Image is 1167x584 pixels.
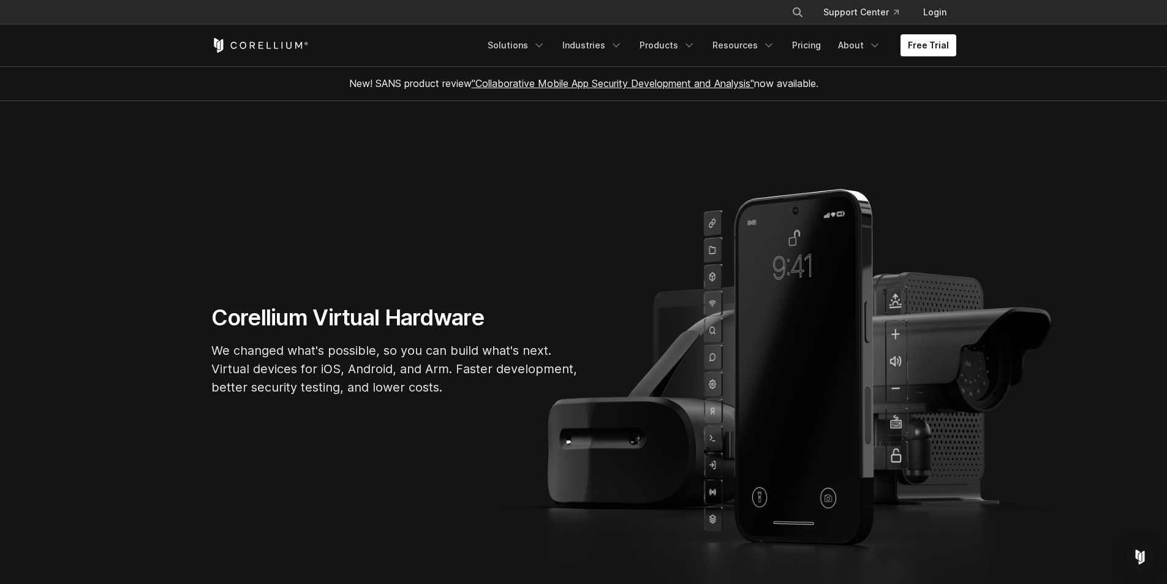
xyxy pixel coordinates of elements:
[1125,542,1155,572] div: Open Intercom Messenger
[480,34,553,56] a: Solutions
[814,1,908,23] a: Support Center
[555,34,630,56] a: Industries
[211,38,309,53] a: Corellium Home
[831,34,888,56] a: About
[349,77,818,89] span: New! SANS product review now available.
[632,34,703,56] a: Products
[913,1,956,23] a: Login
[787,1,809,23] button: Search
[901,34,956,56] a: Free Trial
[785,34,828,56] a: Pricing
[705,34,782,56] a: Resources
[211,304,579,332] h1: Corellium Virtual Hardware
[211,341,579,396] p: We changed what's possible, so you can build what's next. Virtual devices for iOS, Android, and A...
[480,34,956,56] div: Navigation Menu
[777,1,956,23] div: Navigation Menu
[472,77,754,89] a: "Collaborative Mobile App Security Development and Analysis"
